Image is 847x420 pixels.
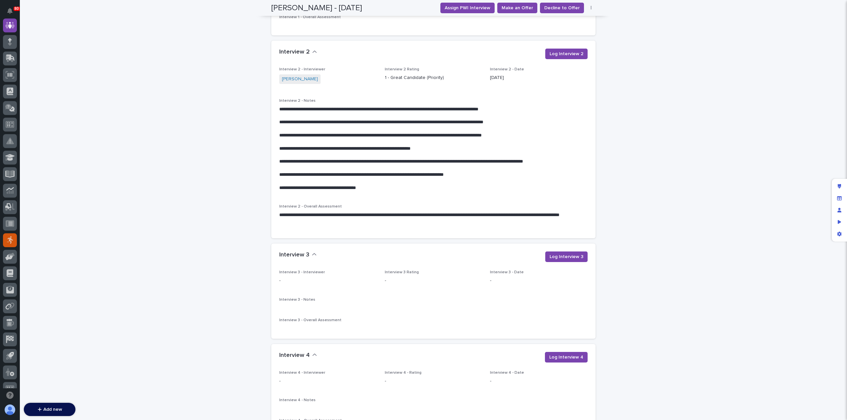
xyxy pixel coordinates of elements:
div: Edit layout [833,180,845,192]
span: Interview 4 - Date [490,371,524,375]
div: We're available if you need us! [22,109,84,114]
span: Interview 2 - Interviewer [279,67,325,71]
span: Interview 3 - Interviewer [279,270,325,274]
span: Onboarding Call [48,83,84,90]
div: Manage fields and data [833,192,845,204]
span: Interview 2 - Date [490,67,524,71]
span: Interview 2 Rating [385,67,419,71]
button: Decline to Offer [540,3,584,13]
span: Interview 3 - Date [490,270,524,274]
h2: [PERSON_NAME] - [DATE] [271,3,362,13]
p: - [490,378,588,385]
p: - [279,378,377,385]
p: How can we help? [7,37,120,47]
span: Interview 4 - Rating [385,371,422,375]
div: 📖 [7,84,12,89]
div: Preview as [833,216,845,228]
p: - [490,277,588,284]
span: Log Interview 4 [549,354,583,361]
button: Log Interview 2 [545,49,588,59]
p: - [385,277,482,284]
button: Notifications [3,4,17,18]
a: 🔗Onboarding Call [39,81,87,93]
a: Powered byPylon [47,122,80,127]
div: Manage users [833,204,845,216]
h2: Interview 3 [279,251,309,259]
a: 📖Help Docs [4,81,39,93]
span: Interview 4 - Interviewer [279,371,325,375]
span: Make an Offer [502,5,533,11]
span: Interview 3 - Notes [279,298,315,302]
button: Interview 2 [279,49,317,56]
span: Interview 3 Rating [385,270,419,274]
span: Log Interview 3 [550,253,583,260]
span: Decline to Offer [544,5,580,11]
button: Interview 4 [279,352,317,359]
p: 1 - Great Candidate (Priority) [385,74,482,81]
button: Assign PWI Interview [440,3,495,13]
p: - [279,277,377,284]
span: Interview 2 - Notes [279,99,316,103]
span: Interview 2 - Overall Assessment [279,205,342,209]
a: [PERSON_NAME] [282,76,318,83]
img: Stacker [7,6,20,19]
button: users-avatar [3,403,17,417]
button: Log Interview 4 [545,352,588,363]
span: Assign PWI Interview [445,5,490,11]
p: 80 [15,6,19,11]
p: [DATE] [490,74,588,81]
button: Interview 3 [279,251,317,259]
span: Interview 4 - Notes [279,398,316,402]
button: Add new [24,403,75,416]
img: 1736555164131-43832dd5-751b-4058-ba23-39d91318e5a0 [7,102,19,114]
span: Help Docs [13,83,36,90]
h2: Interview 4 [279,352,310,359]
span: Log Interview 2 [550,51,583,57]
h2: Interview 2 [279,49,310,56]
button: Log Interview 3 [545,251,588,262]
div: Notifications80 [8,8,17,19]
div: Start new chat [22,102,109,109]
button: Make an Offer [497,3,537,13]
button: Start new chat [112,104,120,112]
span: Interview 1 - Overall Assessment [279,15,341,19]
span: Pylon [66,122,80,127]
div: 🔗 [41,84,47,89]
p: Welcome 👋 [7,26,120,37]
p: - [385,378,482,385]
button: Open support chat [3,388,17,402]
div: App settings [833,228,845,240]
span: Interview 3 - Overall Assessment [279,318,341,322]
